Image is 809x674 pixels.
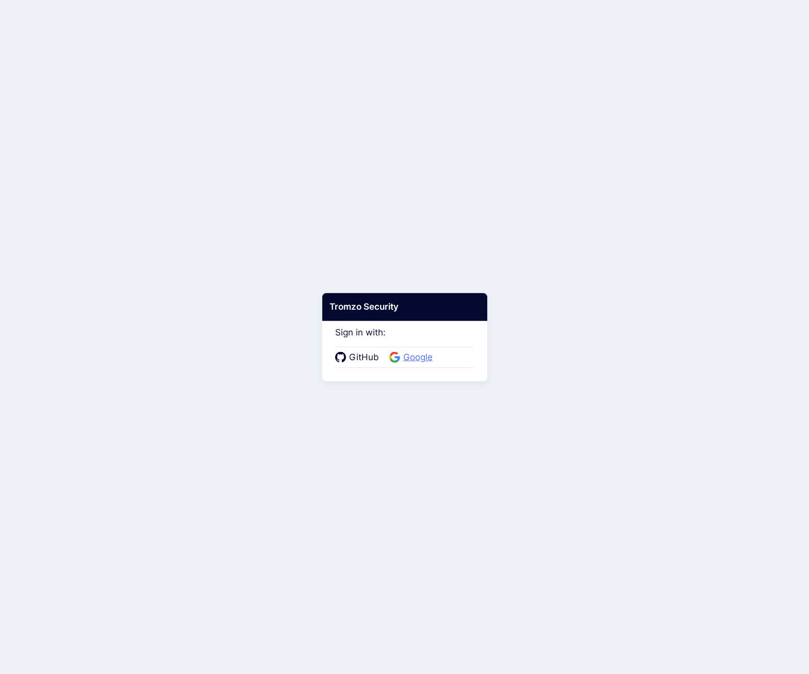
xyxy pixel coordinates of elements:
span: Google [400,351,436,364]
div: Sign in with: [335,313,474,368]
a: GitHub [335,351,382,364]
div: Tromzo Security [322,293,487,321]
a: Google [389,351,436,364]
span: GitHub [346,351,382,364]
